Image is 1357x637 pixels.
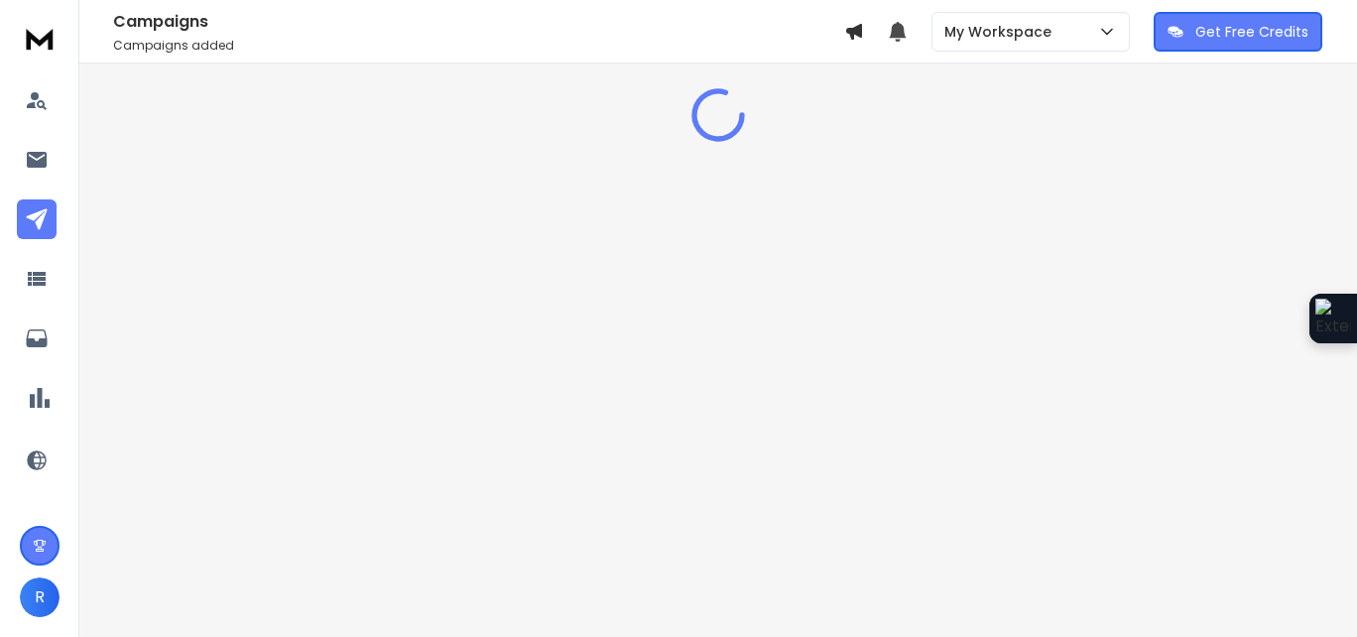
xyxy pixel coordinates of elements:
p: My Workspace [944,22,1059,42]
button: Get Free Credits [1154,12,1322,52]
h1: Campaigns [113,10,844,34]
img: logo [20,20,60,57]
button: R [20,577,60,617]
img: Extension Icon [1315,299,1351,338]
p: Get Free Credits [1195,22,1308,42]
p: Campaigns added [113,38,844,54]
